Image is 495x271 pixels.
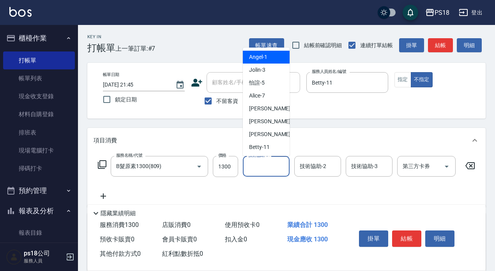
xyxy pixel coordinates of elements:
p: 項目消費 [94,136,117,145]
p: 隱藏業績明細 [101,209,136,218]
button: 登出 [456,5,486,20]
img: Logo [9,7,32,17]
a: 報表目錄 [3,224,75,242]
button: Choose date, selected date is 2025-09-08 [171,76,189,94]
a: 現場電腦打卡 [3,142,75,159]
span: 現金應收 1300 [287,236,328,243]
a: 打帳單 [3,51,75,69]
span: Angel -1 [249,53,267,61]
span: 業績合計 1300 [287,221,328,228]
input: YYYY/MM/DD hh:mm [103,78,168,91]
span: [PERSON_NAME] -9 [249,117,295,126]
a: 帳單列表 [3,69,75,87]
button: 掛單 [359,230,388,247]
span: Jolin -3 [249,66,265,74]
label: 服務人員姓名/編號 [312,69,346,74]
button: 指定 [394,72,411,87]
span: 紅利點數折抵 0 [162,250,203,257]
span: 會員卡販賣 0 [162,236,197,243]
button: 結帳 [428,38,453,53]
button: Open [193,160,205,173]
h2: Key In [87,34,115,39]
button: 預約管理 [3,181,75,201]
button: 明細 [457,38,482,53]
span: 鎖定日期 [115,96,137,104]
button: 櫃檯作業 [3,28,75,48]
span: 上一筆訂單:#7 [115,44,156,53]
h3: 打帳單 [87,43,115,53]
img: Person [6,249,22,265]
button: 不指定 [411,72,433,87]
button: 結帳 [392,230,421,247]
div: 項目消費 [87,128,486,153]
button: save [403,5,418,20]
span: 使用預收卡 0 [225,221,260,228]
label: 服務名稱/代號 [116,152,142,158]
button: 明細 [425,230,454,247]
span: 預收卡販賣 0 [100,236,134,243]
label: 帳單日期 [103,72,119,78]
span: [PERSON_NAME] -8 [249,105,295,113]
p: 服務人員 [24,257,64,264]
span: 連續打單結帳 [360,41,393,50]
a: 掃碼打卡 [3,159,75,177]
label: 價格 [218,152,226,158]
h5: ps18公司 [24,250,64,257]
span: 服務消費 1300 [100,221,139,228]
a: 消費分析儀表板 [3,242,75,260]
span: 店販消費 0 [162,221,191,228]
span: 結帳前確認明細 [304,41,342,50]
a: 材料自購登錄 [3,105,75,123]
span: 扣入金 0 [225,236,247,243]
a: 排班表 [3,124,75,142]
span: [PERSON_NAME] -10 [249,130,298,138]
button: 掛單 [399,38,424,53]
button: PS18 [422,5,453,21]
span: 其他付款方式 0 [100,250,141,257]
button: 報表及分析 [3,201,75,221]
span: 怡諠 -5 [249,79,265,87]
a: 現金收支登錄 [3,87,75,105]
div: PS18 [435,8,449,18]
button: Open [440,160,453,173]
span: Betty -11 [249,143,270,151]
button: 帳單速查 [249,38,284,53]
span: 不留客資 [216,97,238,105]
span: Alice -7 [249,92,265,100]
